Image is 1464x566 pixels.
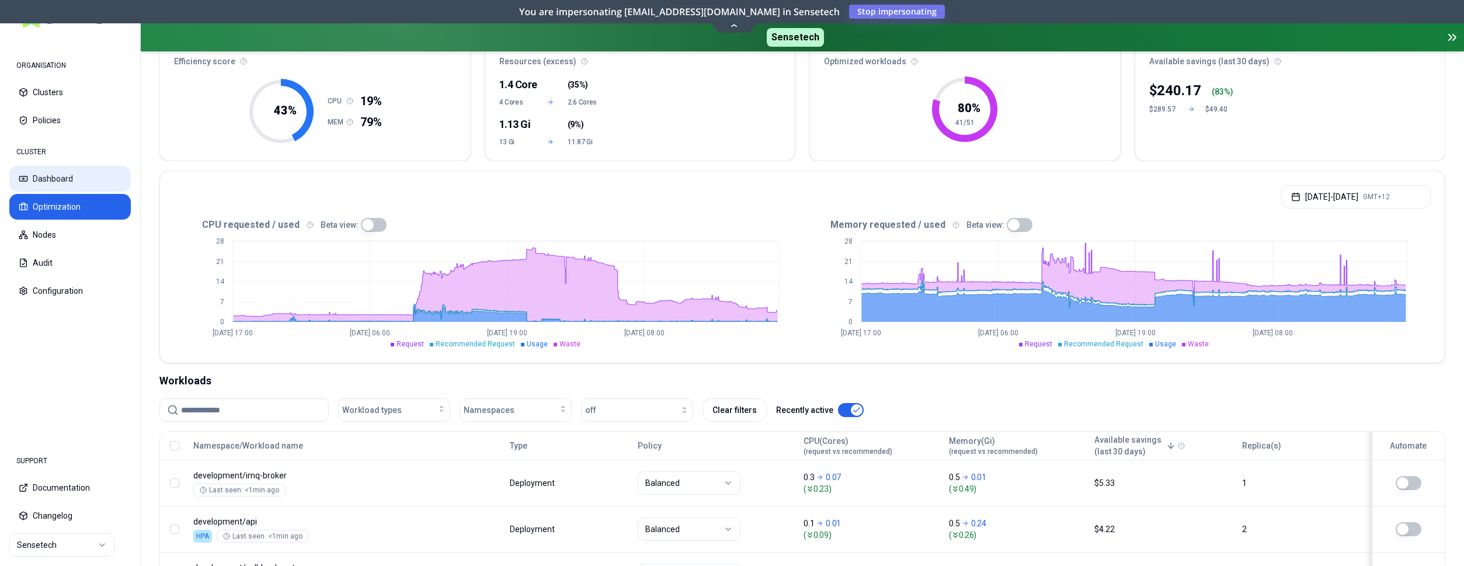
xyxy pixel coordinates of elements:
[220,298,224,306] tspan: 7
[436,340,515,348] span: Recommended Request
[510,523,557,535] div: Deployment
[826,518,841,529] p: 0.01
[9,449,131,473] div: SUPPORT
[1149,81,1201,100] div: $
[160,41,470,74] div: Efficiency score
[9,166,131,192] button: Dashboard
[9,278,131,304] button: Configuration
[949,434,1038,457] button: Memory(Gi)(request vs recommended)
[1094,523,1232,535] div: $4.22
[1064,340,1143,348] span: Recommended Request
[1242,477,1360,489] div: 1
[810,41,1120,74] div: Optimized workloads
[527,340,548,348] span: Usage
[174,218,802,232] div: CPU requested / used
[958,101,980,115] tspan: 80 %
[1094,477,1232,489] div: $5.33
[193,516,418,527] p: api
[1094,434,1176,457] button: Available savings(last 30 days)
[499,137,534,147] span: 13 Gi
[360,93,382,109] span: 19%
[1115,329,1156,337] tspan: [DATE] 19:00
[776,406,833,414] label: Recently active
[499,98,534,107] span: 4 Cores
[971,518,986,529] p: 0.24
[849,298,853,306] tspan: 7
[1215,86,1224,98] p: 83
[9,107,131,133] button: Policies
[949,471,959,483] p: 0.5
[804,483,938,495] span: ( 0.23 )
[1205,105,1233,114] div: $49.40
[966,221,1004,229] label: Beta view:
[802,218,1431,232] div: Memory requested / used
[360,114,382,130] span: 79%
[499,116,534,133] div: 1.13 Gi
[844,237,853,245] tspan: 28
[559,340,580,348] span: Waste
[804,529,938,541] span: ( 0.09 )
[9,194,131,220] button: Optimization
[624,329,665,337] tspan: [DATE] 08:00
[585,404,596,416] span: off
[1253,329,1293,337] tspan: [DATE] 08:00
[1212,86,1233,98] div: ( %)
[971,471,986,483] p: 0.01
[1378,440,1439,452] div: Automate
[767,28,824,47] span: Sensetech
[487,329,527,337] tspan: [DATE] 19:00
[9,140,131,164] div: CLUSTER
[9,79,131,105] button: Clusters
[568,119,583,130] span: ( )
[200,485,279,495] div: Last seen: <1min ago
[328,96,346,106] h1: CPU
[216,277,225,286] tspan: 14
[955,119,975,127] tspan: 41/51
[321,221,359,229] label: Beta view:
[949,447,1038,456] span: (request vs recommended)
[570,79,585,91] span: 35%
[568,98,602,107] span: 2.6 Cores
[949,518,959,529] p: 0.5
[216,237,224,245] tspan: 28
[464,404,514,416] span: Namespaces
[1155,340,1176,348] span: Usage
[9,222,131,248] button: Nodes
[9,503,131,529] button: Changelog
[510,434,527,457] button: Type
[978,329,1018,337] tspan: [DATE] 06:00
[804,447,892,456] span: (request vs recommended)
[9,54,131,77] div: ORGANISATION
[949,483,1084,495] span: ( 0.49 )
[1149,105,1177,114] div: $289.57
[844,277,853,286] tspan: 14
[804,435,892,456] div: CPU(Cores)
[849,318,853,326] tspan: 0
[193,530,212,543] div: HPA is enabled on CPU, only memory will be optimised.
[638,440,793,452] div: Policy
[826,471,841,483] p: 0.07
[193,434,303,457] button: Namespace/Workload name
[841,329,881,337] tspan: [DATE] 17:00
[338,398,450,422] button: Workload types
[1363,192,1390,202] span: GMT+12
[804,434,892,457] button: CPU(Cores)(request vs recommended)
[328,117,346,127] h1: MEM
[213,329,253,337] tspan: [DATE] 17:00
[1135,41,1445,74] div: Available savings (last 30 days)
[570,119,580,130] span: 9%
[216,258,224,266] tspan: 21
[1025,340,1052,348] span: Request
[9,475,131,501] button: Documentation
[568,79,588,91] span: ( )
[1396,522,1421,536] button: HPA is enabled on CPU, only the other resource will be optimised.
[223,532,302,541] div: Last seen: <1min ago
[1188,340,1209,348] span: Waste
[804,518,814,529] p: 0.1
[9,250,131,276] button: Audit
[193,470,418,481] p: imq-broker
[581,398,693,422] button: off
[949,435,1038,456] div: Memory(Gi)
[220,318,224,326] tspan: 0
[510,477,557,489] div: Deployment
